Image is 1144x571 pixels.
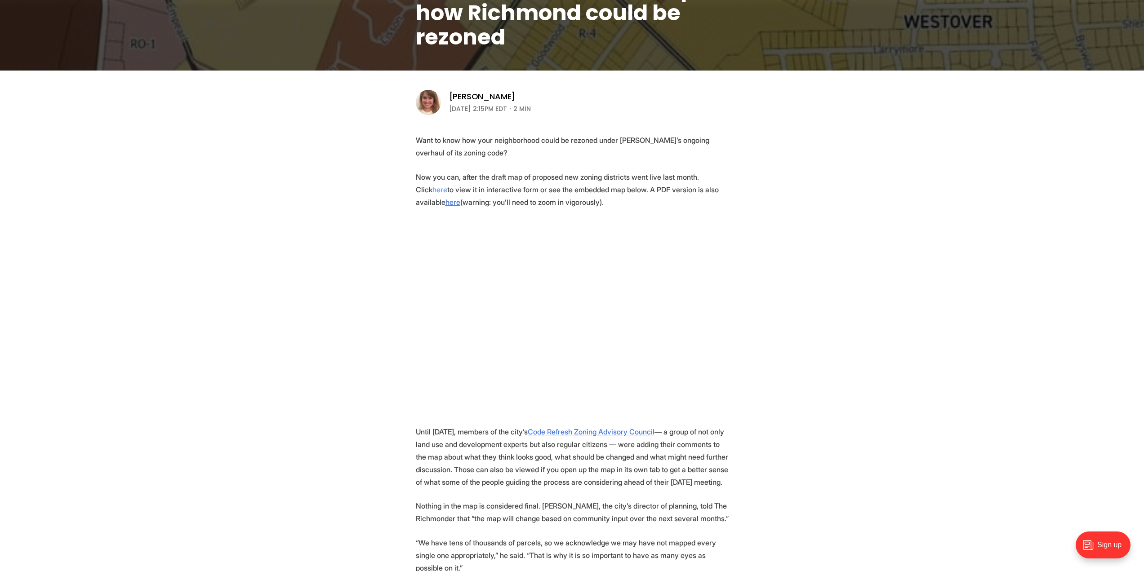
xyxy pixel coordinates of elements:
a: [PERSON_NAME] [449,91,516,102]
p: Now you can, after the draft map of proposed new zoning districts went live last month. Click to ... [416,171,729,208]
time: [DATE] 2:15PM EDT [449,103,507,114]
iframe: portal-trigger [1068,527,1144,571]
p: Until [DATE], members of the city’s — a group of not only land use and development experts but al... [416,425,729,488]
span: 2 min [513,103,531,114]
a: Code Refresh Zoning Advisory Council [528,427,654,436]
a: here [432,185,447,194]
p: Want to know how your neighborhood could be rezoned under [PERSON_NAME]’s ongoing overhaul of its... [416,134,729,159]
a: here [445,198,460,207]
p: Nothing in the map is considered final. [PERSON_NAME], the city’s director of planning, told The ... [416,500,729,525]
img: Sarah Vogelsong [416,90,441,115]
